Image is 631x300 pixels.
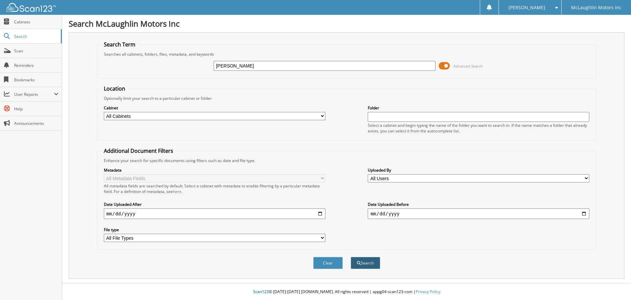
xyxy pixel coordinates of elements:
[104,208,325,219] input: start
[14,92,54,97] span: User Reports
[368,123,589,134] div: Select a cabinet and begin typing the name of the folder you want to search in. If the name match...
[104,183,325,194] div: All metadata fields are searched by default. Select a cabinet with metadata to enable filtering b...
[101,51,593,57] div: Searches all cabinets, folders, files, metadata, and keywords
[368,105,589,111] label: Folder
[101,95,593,101] div: Optionally limit your search to a particular cabinet or folder
[368,167,589,173] label: Uploaded By
[14,48,58,54] span: Scan
[416,289,440,294] a: Privacy Policy
[14,19,58,25] span: Cabinets
[101,41,139,48] legend: Search Term
[508,6,545,10] span: [PERSON_NAME]
[101,85,129,92] legend: Location
[368,208,589,219] input: end
[62,284,631,300] div: © [DATE]-[DATE] [DOMAIN_NAME]. All rights reserved | appg04-scan123-com |
[14,77,58,83] span: Bookmarks
[14,121,58,126] span: Announcements
[454,64,483,68] span: Advanced Search
[14,63,58,68] span: Reminders
[14,34,58,39] span: Search
[313,257,343,269] button: Clear
[101,158,593,163] div: Enhance your search for specific documents using filters such as date and file type.
[104,202,325,207] label: Date Uploaded After
[104,167,325,173] label: Metadata
[7,3,56,12] img: scan123-logo-white.svg
[351,257,380,269] button: Search
[14,106,58,112] span: Help
[104,105,325,111] label: Cabinet
[368,202,589,207] label: Date Uploaded Before
[101,147,176,154] legend: Additional Document Filters
[253,289,269,294] span: Scan123
[571,6,621,10] span: McLaughlin Motors Inc
[69,18,624,29] h1: Search McLaughlin Motors Inc
[598,268,631,300] iframe: Chat Widget
[104,227,325,232] label: File type
[173,189,181,194] a: here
